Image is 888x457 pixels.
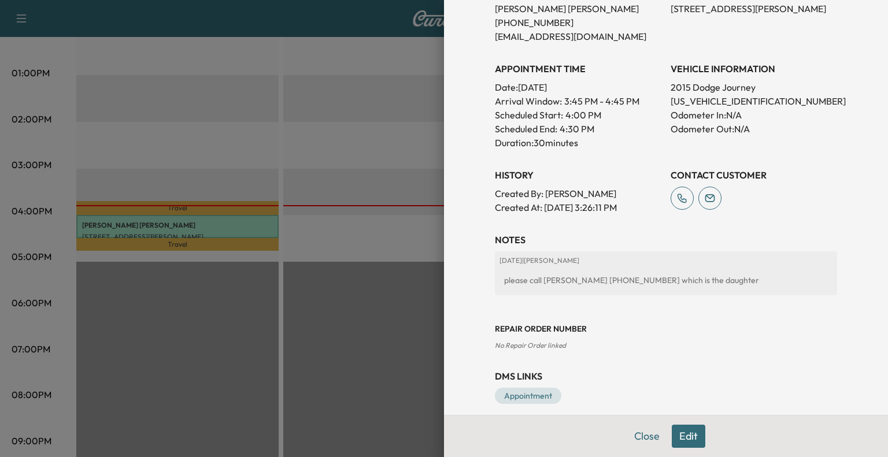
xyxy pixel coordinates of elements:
p: [EMAIL_ADDRESS][DOMAIN_NAME] [495,29,661,43]
p: [US_VEHICLE_IDENTIFICATION_NUMBER] [671,94,837,108]
p: Scheduled Start: [495,108,563,122]
h3: CONTACT CUSTOMER [671,168,837,182]
h3: APPOINTMENT TIME [495,62,661,76]
p: Duration: 30 minutes [495,136,661,150]
p: Arrival Window: [495,94,661,108]
p: [DATE] | [PERSON_NAME] [499,256,832,265]
p: Created At : [DATE] 3:26:11 PM [495,200,661,214]
h3: Repair Order number [495,323,837,335]
p: 4:00 PM [565,108,601,122]
button: Close [627,425,667,448]
span: No Repair Order linked [495,341,566,350]
p: [PERSON_NAME] [PERSON_NAME] [495,2,661,16]
p: [PHONE_NUMBER] [495,16,661,29]
h3: History [495,168,661,182]
p: 2015 Dodge Journey [671,80,837,94]
p: Scheduled End: [495,122,557,136]
p: Odometer In: N/A [671,108,837,122]
button: Edit [672,425,705,448]
p: [STREET_ADDRESS][PERSON_NAME] [671,2,837,16]
h3: NOTES [495,233,837,247]
span: 3:45 PM - 4:45 PM [564,94,639,108]
a: Appointment [495,388,561,404]
h3: VEHICLE INFORMATION [671,62,837,76]
div: please call [PERSON_NAME] [PHONE_NUMBER] which is the daughter [499,270,832,291]
p: Date: [DATE] [495,80,661,94]
p: 4:30 PM [560,122,594,136]
p: Created By : [PERSON_NAME] [495,187,661,200]
h3: DMS Links [495,369,837,383]
p: Odometer Out: N/A [671,122,837,136]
